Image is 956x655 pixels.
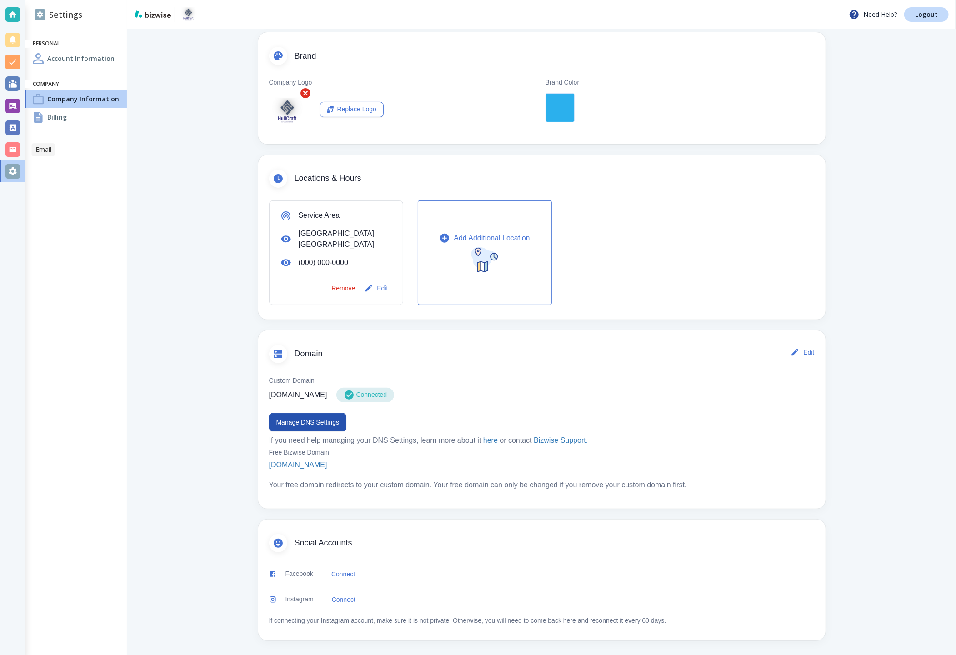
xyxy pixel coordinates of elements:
h6: Personal [33,40,120,48]
p: If you need help managing your DNS Settings, learn more about it or contact [269,435,815,446]
p: Connected [356,390,387,400]
a: Connect [328,590,359,609]
h2: Settings [35,9,82,21]
button: Edit [789,343,818,361]
div: Replace Logo [327,105,376,115]
img: DashboardSidebarSettings.svg [35,9,45,20]
a: [DOMAIN_NAME] [269,460,341,470]
p: If connecting your Instagram account, make sure it is not private! Otherwise, you will need to co... [269,616,666,626]
button: Add Additional Location [418,200,552,305]
a: Logout [904,7,949,22]
h4: Company Information [47,94,119,104]
img: bizwise [135,10,171,18]
p: Brand Color [546,78,580,88]
img: HULLCRAFT DESIGN STUDIO [179,7,198,22]
a: here [483,436,498,444]
p: Email [35,145,51,154]
p: [DOMAIN_NAME] [269,460,327,470]
button: Edit [362,279,391,297]
h4: Account Information [47,54,115,63]
a: Company InformationCompany Information [25,90,127,108]
p: Add Additional Location [454,233,530,244]
p: [DOMAIN_NAME] [269,390,327,400]
p: Facebook [285,569,313,579]
p: Custom Domain [269,376,815,386]
a: BillingBilling [25,108,127,126]
p: Service Area [299,210,340,221]
p: Free Bizwise Domain [269,448,329,458]
h6: Company [33,80,120,88]
button: Manage DNS Settings [269,413,347,431]
span: Domain [295,349,789,359]
h4: Billing [47,112,67,122]
img: Logo [269,98,305,125]
a: Bizwise Support. [534,436,588,444]
p: Your free domain redirects to your custom domain. Your free domain can only be changed if you rem... [269,480,687,490]
button: Replace Logo [320,102,384,117]
p: Instagram [285,595,314,605]
span: Brand [295,51,815,61]
p: (000) 000-0000 [299,257,348,268]
span: Locations & Hours [295,174,815,184]
button: Remove [328,279,359,297]
a: Account InformationAccount Information [25,50,127,68]
p: [GEOGRAPHIC_DATA], [GEOGRAPHIC_DATA] [299,228,392,250]
p: Need Help? [849,9,897,20]
button: Connect [328,565,359,583]
span: Social Accounts [295,538,815,548]
p: Logout [915,11,938,18]
p: Company Logo [269,78,312,88]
